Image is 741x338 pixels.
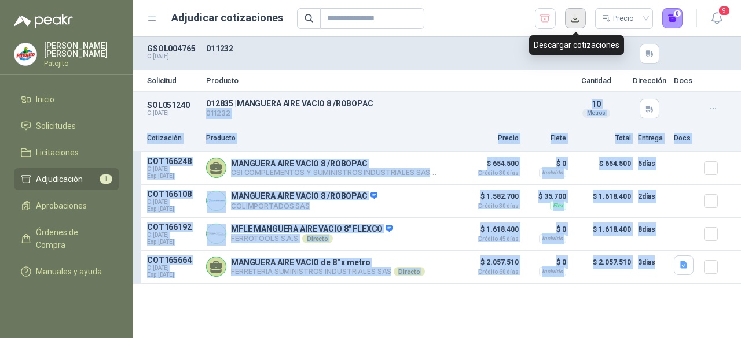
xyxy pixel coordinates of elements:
[461,222,519,242] p: $ 1.618.400
[44,60,119,67] p: Patojito
[461,190,519,209] p: $ 1.582.700
[147,44,199,53] p: GSOL004765
[526,133,566,144] p: Flete
[36,93,54,106] span: Inicio
[529,35,624,55] div: Descargar cotizaciones
[14,168,119,190] a: Adjudicación1
[638,190,667,203] p: 2 días
[632,77,667,84] p: Dirección
[147,272,199,278] span: Exp: [DATE]
[573,190,631,213] p: $ 1.618.400
[231,159,454,168] p: MANGUERA AIRE VACIO 8 /ROBOPAC
[461,133,519,144] p: Precio
[231,224,393,235] p: MFLE MANGUERA AIRE VACIO 8" FLEXCO
[231,258,425,267] p: MANGUERA AIRE VACIO de 8" x metro
[526,222,566,236] p: $ 0
[206,108,560,119] p: 011232
[147,255,199,265] p: COT165664
[147,222,199,232] p: COT166192
[662,8,683,29] button: 0
[638,133,667,144] p: Entrega
[36,199,87,212] span: Aprobaciones
[394,267,424,276] div: Directo
[573,157,631,180] p: $ 654.500
[14,88,119,110] a: Inicio
[602,10,636,27] div: Precio
[231,168,454,177] p: CSI COMPLEMENTOS Y SUMINISTROS INDUSTRIALES SAS
[36,173,83,185] span: Adjudicación
[573,222,631,246] p: $ 1.618.400
[147,53,199,60] p: C: [DATE]
[206,133,454,144] p: Producto
[302,234,333,243] div: Directo
[36,120,76,132] span: Solicitudes
[147,239,199,246] span: Exp: [DATE]
[638,222,667,236] p: 8 días
[147,173,199,180] span: Exp: [DATE]
[461,170,519,176] span: Crédito 30 días
[674,133,697,144] p: Docs
[706,8,727,29] button: 9
[36,265,102,278] span: Manuales y ayuda
[14,115,119,137] a: Solicitudes
[461,157,519,176] p: $ 654.500
[550,201,566,210] div: Flex
[638,255,667,269] p: 3 días
[539,168,566,177] div: Incluido
[44,42,119,58] p: [PERSON_NAME] [PERSON_NAME]
[206,99,560,108] p: 012835 | MANGUERA AIRE VACIO 8 /ROBOPAC
[461,269,519,275] span: Crédito 60 días
[147,101,199,110] p: SOL051240
[147,166,199,173] span: C: [DATE]
[147,133,199,144] p: Cotización
[206,44,560,53] p: 011232
[147,232,199,239] span: C: [DATE]
[592,99,601,109] span: 10
[461,203,519,209] span: Crédito 30 días
[539,234,566,243] div: Incluido
[567,77,625,84] p: Cantidad
[231,267,425,276] p: FERRETERIA SUMINISTROS INDUSTRIALES SAS
[638,157,667,170] p: 5 días
[539,267,566,276] div: Incluido
[231,234,393,243] p: FERROTOOLS S.A.S.
[207,191,226,210] img: Company Logo
[14,14,73,28] img: Logo peakr
[36,226,108,251] span: Órdenes de Compra
[171,10,283,26] h1: Adjudicar cotizaciones
[573,255,631,278] p: $ 2.057.510
[147,206,199,213] span: Exp: [DATE]
[432,168,463,177] div: Directo
[206,77,560,84] p: Producto
[674,77,697,84] p: Docs
[526,157,566,170] p: $ 0
[231,202,377,210] p: COLIMPORTADOS SAS
[36,146,79,159] span: Licitaciones
[147,77,199,84] p: Solicitud
[100,174,112,184] span: 1
[147,157,199,166] p: COT166248
[147,199,199,206] span: C: [DATE]
[147,265,199,272] span: C: [DATE]
[147,190,199,199] p: COT166108
[147,110,199,117] p: C: [DATE]
[573,133,631,144] p: Total
[14,195,119,217] a: Aprobaciones
[526,255,566,269] p: $ 0
[231,191,377,202] p: MANGUERA AIRE VACIO 8 /ROBOPAC
[461,236,519,242] span: Crédito 45 días
[14,261,119,283] a: Manuales y ayuda
[461,255,519,275] p: $ 2.057.510
[14,43,36,65] img: Company Logo
[718,5,731,16] span: 9
[207,224,226,243] img: Company Logo
[14,142,119,164] a: Licitaciones
[526,190,566,203] p: $ 35.700
[582,109,610,118] div: Metros
[14,221,119,256] a: Órdenes de Compra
